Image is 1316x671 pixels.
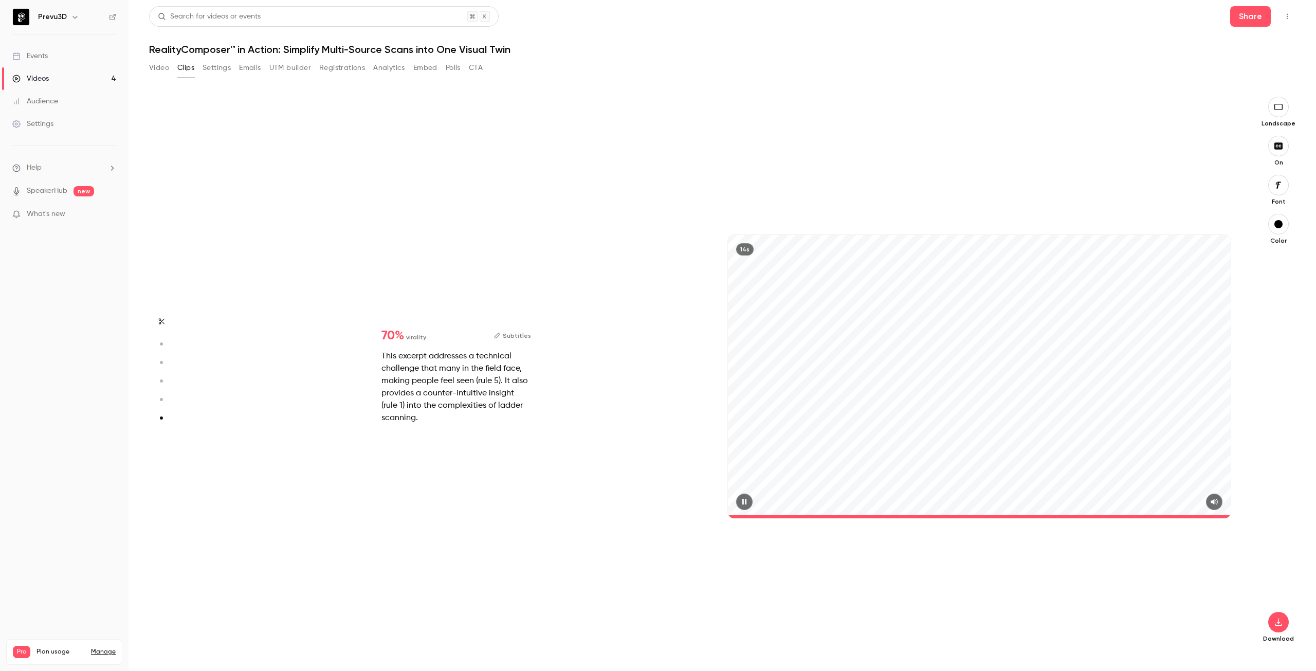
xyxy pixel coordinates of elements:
[149,43,1295,56] h1: RealityComposer™ in Action: Simplify Multi-Source Scans into One Visual Twin
[494,330,531,342] button: Subtitles
[149,60,169,76] button: Video
[1262,158,1295,167] p: On
[381,350,531,424] div: This excerpt addresses a technical challenge that many in the field face, making people feel seen...
[736,243,754,256] div: 14s
[1262,197,1295,206] p: Font
[319,60,365,76] button: Registrations
[27,186,67,196] a: SpeakerHub
[1262,237,1295,245] p: Color
[36,648,85,656] span: Plan usage
[203,60,231,76] button: Settings
[12,96,58,106] div: Audience
[27,162,42,173] span: Help
[239,60,261,76] button: Emails
[469,60,483,76] button: CTA
[12,51,48,61] div: Events
[12,162,116,173] li: help-dropdown-opener
[1279,8,1295,25] button: Top Bar Actions
[381,330,404,342] span: 70 %
[38,12,67,22] h6: Prevu3D
[406,333,426,342] span: virality
[1262,634,1295,643] p: Download
[27,209,65,220] span: What's new
[413,60,437,76] button: Embed
[13,646,30,658] span: Pro
[74,186,94,196] span: new
[1262,119,1295,128] p: Landscape
[177,60,194,76] button: Clips
[91,648,116,656] a: Manage
[446,60,461,76] button: Polls
[158,11,261,22] div: Search for videos or events
[373,60,405,76] button: Analytics
[104,210,116,219] iframe: Noticeable Trigger
[12,74,49,84] div: Videos
[1230,6,1271,27] button: Share
[269,60,311,76] button: UTM builder
[13,9,29,25] img: Prevu3D
[12,119,53,129] div: Settings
